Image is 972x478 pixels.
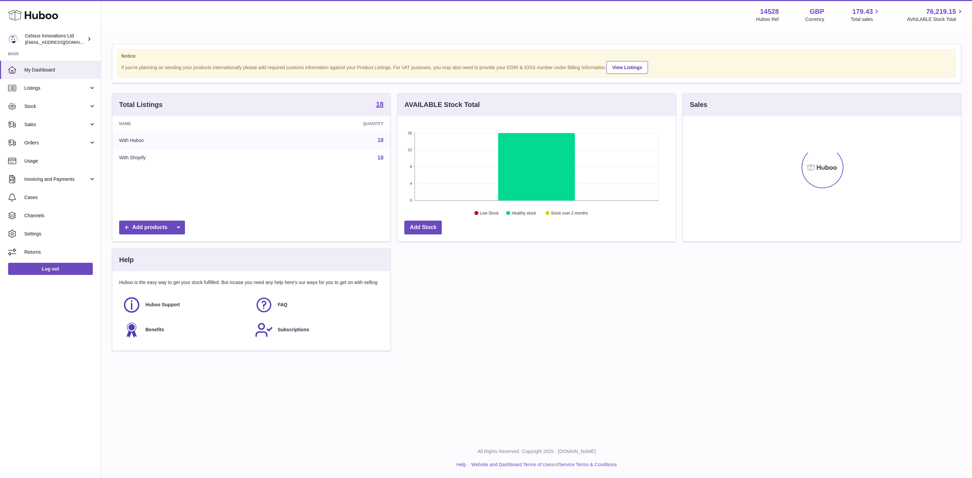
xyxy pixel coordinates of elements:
[24,140,89,146] span: Orders
[24,158,96,164] span: Usage
[123,321,248,339] a: Benefits
[8,34,18,44] img: internalAdmin-14528@internal.huboo.com
[551,211,588,216] text: Stock over 2 months
[24,121,89,128] span: Sales
[410,198,412,202] text: 0
[805,16,825,23] div: Currency
[378,155,384,161] a: 18
[262,116,390,132] th: Quantity
[378,137,384,143] a: 18
[850,16,881,23] span: Total sales
[480,211,499,216] text: Low Stock
[24,67,96,73] span: My Dashboard
[123,296,248,314] a: Huboo Support
[24,103,89,110] span: Stock
[512,211,537,216] text: Healthy stock
[24,249,96,255] span: Returns
[404,100,480,109] h3: AVAILABLE Stock Total
[107,448,967,455] p: All Rights Reserved. Copyright 2025 - [DOMAIN_NAME]
[119,279,383,286] p: Huboo is the easy way to get your stock fulfilled. But incase you need any help here's our ways f...
[112,132,262,149] td: With Huboo
[404,221,442,234] a: Add Stock
[121,60,952,74] div: If you're planning on sending your products internationally please add required customs informati...
[112,116,262,132] th: Name
[121,53,952,59] strong: Notice
[24,231,96,237] span: Settings
[756,16,779,23] div: Huboo Ref
[278,302,288,308] span: FAQ
[255,321,380,339] a: Subscriptions
[25,39,99,45] span: [EMAIL_ADDRESS][DOMAIN_NAME]
[559,462,617,467] a: Service Terms & Conditions
[907,16,964,23] span: AVAILABLE Stock Total
[8,263,93,275] a: Log out
[471,462,551,467] a: Website and Dashboard Terms of Use
[376,101,383,109] a: 18
[24,213,96,219] span: Channels
[408,148,412,152] text: 12
[907,7,964,23] a: 76,219.15 AVAILABLE Stock Total
[145,327,164,333] span: Benefits
[119,255,134,264] h3: Help
[145,302,180,308] span: Huboo Support
[119,100,163,109] h3: Total Listings
[606,61,648,74] a: View Listings
[112,149,262,167] td: With Shopify
[690,100,707,109] h3: Sales
[852,7,873,16] span: 179.43
[119,221,185,234] a: Add products
[410,181,412,186] text: 4
[760,7,779,16] strong: 14528
[24,176,89,182] span: Invoicing and Payments
[810,7,824,16] strong: GBP
[278,327,309,333] span: Subscriptions
[24,194,96,201] span: Cases
[850,7,881,23] a: 179.43 Total sales
[25,33,86,46] div: Celsius Innovations Ltd
[24,85,89,91] span: Listings
[255,296,380,314] a: FAQ
[376,101,383,108] strong: 18
[408,131,412,135] text: 16
[926,7,956,16] span: 76,219.15
[410,165,412,169] text: 8
[469,461,617,468] li: and
[457,462,466,467] a: Help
